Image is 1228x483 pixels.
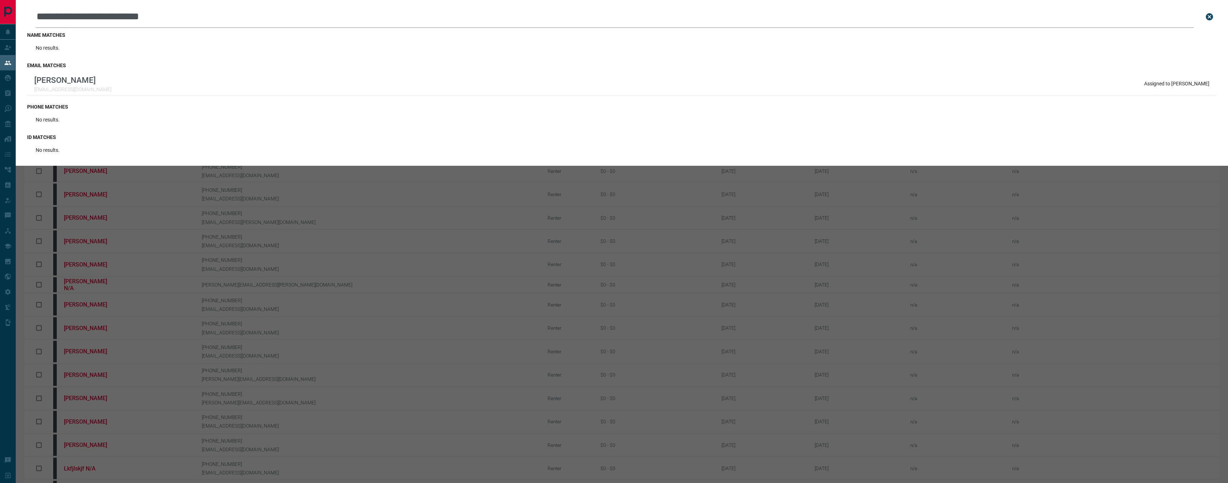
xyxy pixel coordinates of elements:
[1144,81,1209,86] p: Assigned to [PERSON_NAME]
[36,117,60,123] p: No results.
[27,63,1217,68] h3: email matches
[27,32,1217,38] h3: name matches
[27,134,1217,140] h3: id matches
[34,75,111,85] p: [PERSON_NAME]
[27,104,1217,110] h3: phone matches
[34,86,111,92] p: [EMAIL_ADDRESS][DOMAIN_NAME]
[36,45,60,51] p: No results.
[1202,10,1217,24] button: close search bar
[36,147,60,153] p: No results.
